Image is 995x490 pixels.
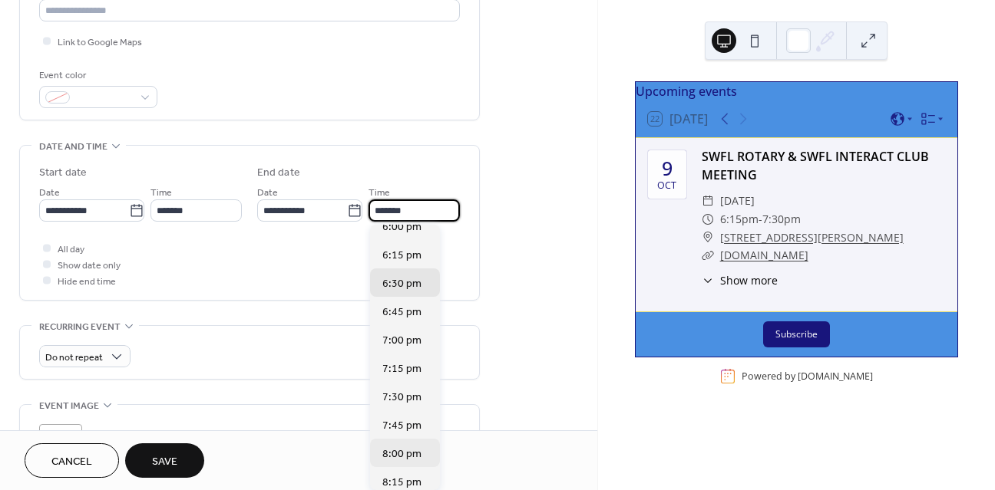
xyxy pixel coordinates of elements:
[58,274,116,290] span: Hide end time
[636,82,957,100] div: Upcoming events
[702,272,714,288] div: ​
[150,185,172,201] span: Time
[257,185,278,201] span: Date
[152,454,177,470] span: Save
[702,246,714,265] div: ​
[798,370,873,383] a: [DOMAIN_NAME]
[369,185,390,201] span: Time
[39,398,99,414] span: Event image
[51,454,92,470] span: Cancel
[58,258,121,274] span: Show date only
[39,319,121,335] span: Recurring event
[39,185,60,201] span: Date
[382,418,421,434] span: 7:45 pm
[702,148,929,183] a: SWFL ROTARY & SWFL INTERACT CLUB MEETING
[382,446,421,462] span: 8:00 pm
[382,219,421,235] span: 6:00 pm
[25,443,119,478] button: Cancel
[720,248,808,262] a: [DOMAIN_NAME]
[382,248,421,264] span: 6:15 pm
[657,181,676,191] div: Oct
[702,192,714,210] div: ​
[759,210,762,229] span: -
[382,390,421,406] span: 7:30 pm
[720,192,755,210] span: [DATE]
[662,159,673,178] div: 9
[720,272,778,288] span: Show more
[762,210,801,229] span: 7:30pm
[58,35,142,51] span: Link to Google Maps
[257,165,300,181] div: End date
[382,361,421,377] span: 7:15 pm
[382,276,421,292] span: 6:30 pm
[39,165,87,181] div: Start date
[720,210,759,229] span: 6:15pm
[39,139,107,155] span: Date and time
[763,321,830,347] button: Subscribe
[125,443,204,478] button: Save
[702,272,778,288] button: ​Show more
[382,304,421,321] span: 6:45 pm
[702,229,714,247] div: ​
[39,67,154,84] div: Event color
[720,229,904,247] a: [STREET_ADDRESS][PERSON_NAME]
[39,424,82,467] div: ;
[58,242,84,258] span: All day
[702,210,714,229] div: ​
[45,349,103,367] span: Do not repeat
[742,370,873,383] div: Powered by
[382,333,421,349] span: 7:00 pm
